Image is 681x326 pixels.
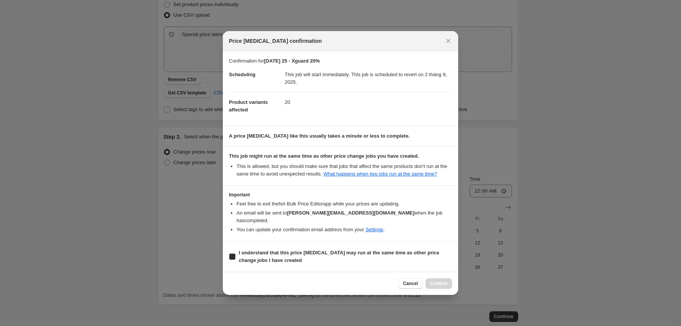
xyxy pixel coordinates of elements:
li: An email will be sent to when the job has completed . [236,209,452,224]
span: Cancel [403,281,418,287]
b: [PERSON_NAME][EMAIL_ADDRESS][DOMAIN_NAME] [287,210,415,216]
button: Close [443,36,454,46]
li: This is allowed, but you should make sure that jobs that affect the same products don ' t run at ... [236,163,452,178]
h3: Important [229,192,452,198]
p: Confirmation for [229,57,452,65]
span: Product variants affected [229,99,268,113]
b: [DATE] 25 - Xguard 20% [264,58,320,64]
a: What happens when two jobs run at the same time? [323,171,437,177]
b: I understand that this price [MEDICAL_DATA] may run at the same time as other price change jobs I... [239,250,439,263]
span: Price [MEDICAL_DATA] confirmation [229,37,322,45]
li: Feel free to exit the NA Bulk Price Editor app while your prices are updating. [236,200,452,208]
span: Scheduling [229,72,255,77]
a: Settings [366,227,383,232]
dd: This job will start immediately. This job is scheduled to revert on 2 tháng 9, 2025. [285,65,452,92]
dd: 20 [285,92,452,112]
li: You can update your confirmation email address from your . [236,226,452,234]
button: Cancel [399,278,422,289]
b: A price [MEDICAL_DATA] like this usually takes a minute or less to complete. [229,133,410,139]
b: This job might run at the same time as other price change jobs you have created. [229,153,419,159]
